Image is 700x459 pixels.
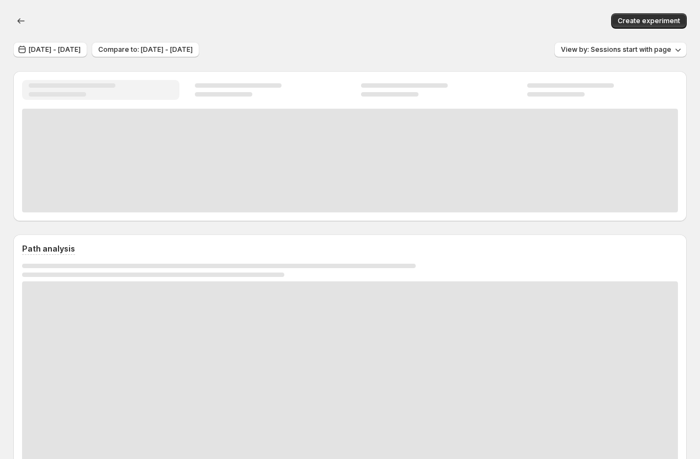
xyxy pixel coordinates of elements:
span: [DATE] - [DATE] [29,45,81,54]
span: Compare to: [DATE] - [DATE] [98,45,193,54]
button: Compare to: [DATE] - [DATE] [92,42,199,57]
button: Create experiment [611,13,687,29]
span: Create experiment [618,17,680,25]
button: View by: Sessions start with page [554,42,687,57]
button: [DATE] - [DATE] [13,42,87,57]
span: View by: Sessions start with page [561,45,671,54]
h3: Path analysis [22,243,75,254]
